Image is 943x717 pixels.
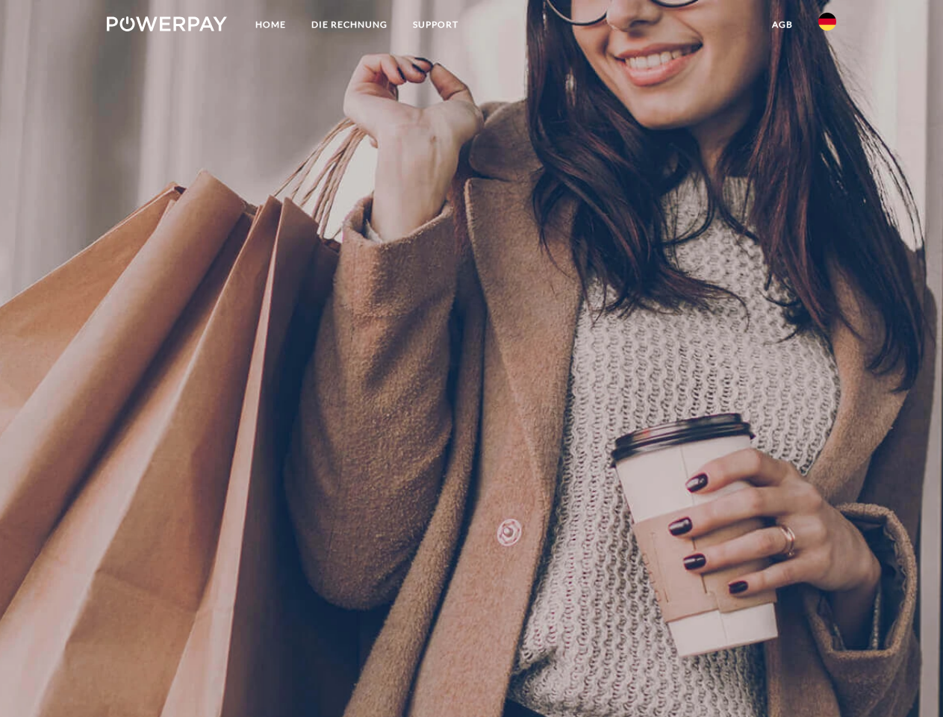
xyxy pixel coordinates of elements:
[243,11,299,38] a: Home
[759,11,806,38] a: agb
[400,11,471,38] a: SUPPORT
[107,16,227,31] img: logo-powerpay-white.svg
[299,11,400,38] a: DIE RECHNUNG
[818,13,836,31] img: de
